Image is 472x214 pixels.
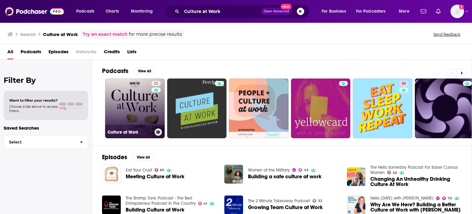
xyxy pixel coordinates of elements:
button: Select [4,135,88,149]
a: 60 [155,168,164,172]
span: Monitoring [131,7,153,16]
a: 60 [399,81,408,86]
a: The 2 Minute Takeaway Podcast [248,198,310,204]
a: 60 [353,79,412,138]
span: More [399,7,409,16]
h3: Culture at Work [108,130,152,135]
div: Search podcasts, credits, & more... [171,4,315,18]
button: open menu [127,6,161,16]
span: Podcasts [76,7,94,16]
img: User Profile [450,5,464,18]
h2: Filter By [4,76,88,85]
img: Changing An Unhealthy Drinking Culture At Work [347,168,366,186]
span: Want to filter your results? [9,98,58,103]
button: open menu [395,6,417,16]
span: Charts [106,7,119,16]
a: Credits [104,47,120,59]
span: for more precise results [129,31,182,38]
span: 60 [160,169,164,172]
button: Send feedback [431,32,462,37]
span: 60 [402,81,406,87]
h2: Episodes [102,153,127,161]
a: Charts [102,6,123,16]
span: New [281,4,292,10]
a: Episodes [49,47,69,59]
a: 23 [151,81,161,86]
button: open menu [72,6,102,16]
a: 43 [298,168,309,172]
a: Meeting Culture at Work [126,174,184,179]
img: Building a safe culture at work [224,165,243,184]
a: Hello Monday with Jessi Hempel [370,196,434,201]
img: Meeting Culture at Work [102,165,121,184]
a: PodcastsView All [102,67,155,75]
a: Show notifications dropdown [434,6,443,17]
a: The Hello Someday Podcast For Sober Curious Women [370,165,458,175]
button: open menu [317,6,354,16]
span: Select [4,140,75,144]
h3: Culture at Work [43,31,78,37]
a: The Shrimp Tank Podcast - The Best Entrepreneur Podcast In The Country [126,196,196,206]
button: View All [132,154,154,161]
a: Changing An Unhealthy Drinking Culture At Work [370,176,462,187]
span: 23 [154,81,158,87]
a: Growing Team Culture at Work [248,205,323,210]
a: EpisodesView All [102,153,154,161]
a: 32 [313,199,322,203]
a: Building Culture at Work [126,207,184,212]
span: For Business [322,7,346,16]
span: Networks [76,47,96,59]
span: For Podcasters [356,7,386,16]
a: Try an exact match [83,31,128,38]
a: Lists [127,47,136,59]
a: Why Are We Here? Building a Better Culture at Work with Jennifer Moss [370,202,462,212]
a: All [7,47,13,59]
a: Podcasts [21,47,41,59]
a: 23Culture at Work [105,79,165,138]
button: Open AdvancedNew [261,8,292,15]
span: 41 [203,202,207,205]
span: Choose a tab above to access filters. [9,104,58,113]
span: Logged in as NickG [450,5,464,18]
a: Building a safe culture at work [248,174,321,179]
svg: Add a profile image [459,5,464,10]
span: 70 [448,197,452,200]
span: Why Are We Here? Building a Better Culture at Work with [PERSON_NAME] [370,202,462,212]
button: open menu [352,6,395,16]
a: 41 [198,202,207,205]
h2: Podcasts [102,67,128,75]
button: Show profile menu [450,5,464,18]
a: Eat Your Crust [126,168,152,173]
span: 43 [304,169,309,172]
span: 56 [393,172,397,174]
img: Podchaser - Follow, Share and Rate Podcasts [5,6,64,17]
button: View All [133,67,155,75]
a: 70 [442,196,452,200]
a: Women of the Military [248,168,290,173]
span: Open Advanced [264,10,289,13]
a: Show notifications dropdown [418,6,429,17]
input: Search podcasts, credits, & more... [182,6,261,16]
p: Saved Searches [4,125,88,131]
h3: Search [20,31,36,37]
span: 32 [318,200,322,202]
a: 56 [387,171,397,174]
